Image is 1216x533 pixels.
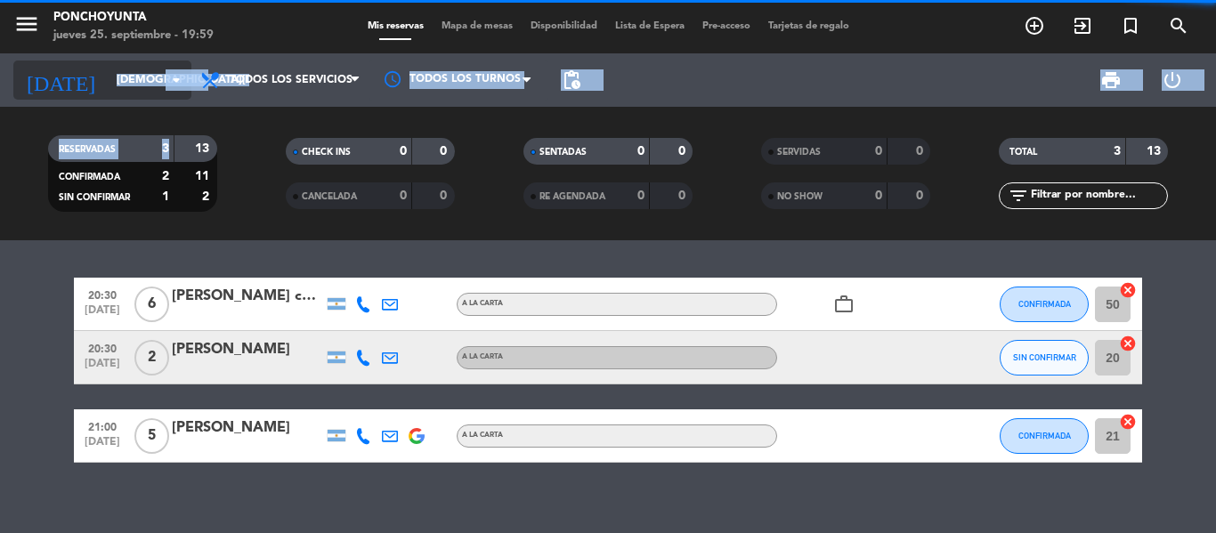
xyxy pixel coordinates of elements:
[777,148,821,157] span: SERVIDAS
[59,145,116,154] span: RESERVADAS
[162,170,169,182] strong: 2
[53,27,214,44] div: jueves 25. septiembre - 19:59
[637,190,644,202] strong: 0
[13,11,40,37] i: menu
[302,148,351,157] span: CHECK INS
[539,148,587,157] span: SENTADAS
[1168,15,1189,36] i: search
[440,145,450,157] strong: 0
[80,337,125,358] span: 20:30
[440,190,450,202] strong: 0
[1000,340,1089,376] button: SIN CONFIRMAR
[302,192,357,201] span: CANCELADA
[80,416,125,436] span: 21:00
[1000,418,1089,454] button: CONFIRMADA
[875,190,882,202] strong: 0
[916,190,927,202] strong: 0
[916,145,927,157] strong: 0
[1072,15,1093,36] i: exit_to_app
[195,170,213,182] strong: 11
[195,142,213,155] strong: 13
[1100,69,1122,91] span: print
[777,192,823,201] span: NO SHOW
[134,340,169,376] span: 2
[1162,69,1183,91] i: power_settings_new
[1029,186,1167,206] input: Filtrar por nombre...
[59,193,130,202] span: SIN CONFIRMAR
[1000,287,1089,322] button: CONFIRMADA
[833,294,855,315] i: work_outline
[1008,185,1029,206] i: filter_list
[606,21,693,31] span: Lista de Espera
[162,190,169,203] strong: 1
[202,190,213,203] strong: 2
[637,145,644,157] strong: 0
[359,21,433,31] span: Mis reservas
[80,436,125,456] span: [DATE]
[875,145,882,157] strong: 0
[539,192,605,201] span: RE AGENDADA
[1120,15,1141,36] i: turned_in_not
[1141,53,1203,107] div: LOG OUT
[1119,413,1137,431] i: cancel
[162,142,169,155] strong: 3
[400,190,407,202] strong: 0
[433,21,522,31] span: Mapa de mesas
[1119,335,1137,352] i: cancel
[409,428,425,444] img: google-logo.png
[80,358,125,378] span: [DATE]
[80,304,125,325] span: [DATE]
[172,416,323,440] div: [PERSON_NAME]
[230,74,353,86] span: Todos los servicios
[400,145,407,157] strong: 0
[134,418,169,454] span: 5
[1013,352,1076,362] span: SIN CONFIRMAR
[522,21,606,31] span: Disponibilidad
[13,11,40,44] button: menu
[1147,145,1164,157] strong: 13
[13,61,108,100] i: [DATE]
[1114,145,1121,157] strong: 3
[462,432,503,439] span: A LA CARTA
[759,21,858,31] span: Tarjetas de regalo
[693,21,759,31] span: Pre-acceso
[678,145,689,157] strong: 0
[1119,281,1137,299] i: cancel
[1024,15,1045,36] i: add_circle_outline
[134,287,169,322] span: 6
[166,69,187,91] i: arrow_drop_down
[172,285,323,308] div: [PERSON_NAME] corted
[561,69,582,91] span: pending_actions
[462,300,503,307] span: A LA CARTA
[80,284,125,304] span: 20:30
[59,173,120,182] span: CONFIRMADA
[1018,431,1071,440] span: CONFIRMADA
[1009,148,1037,157] span: TOTAL
[53,9,214,27] div: Ponchoyunta
[1018,299,1071,309] span: CONFIRMADA
[462,353,503,360] span: A LA CARTA
[678,190,689,202] strong: 0
[172,338,323,361] div: [PERSON_NAME]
